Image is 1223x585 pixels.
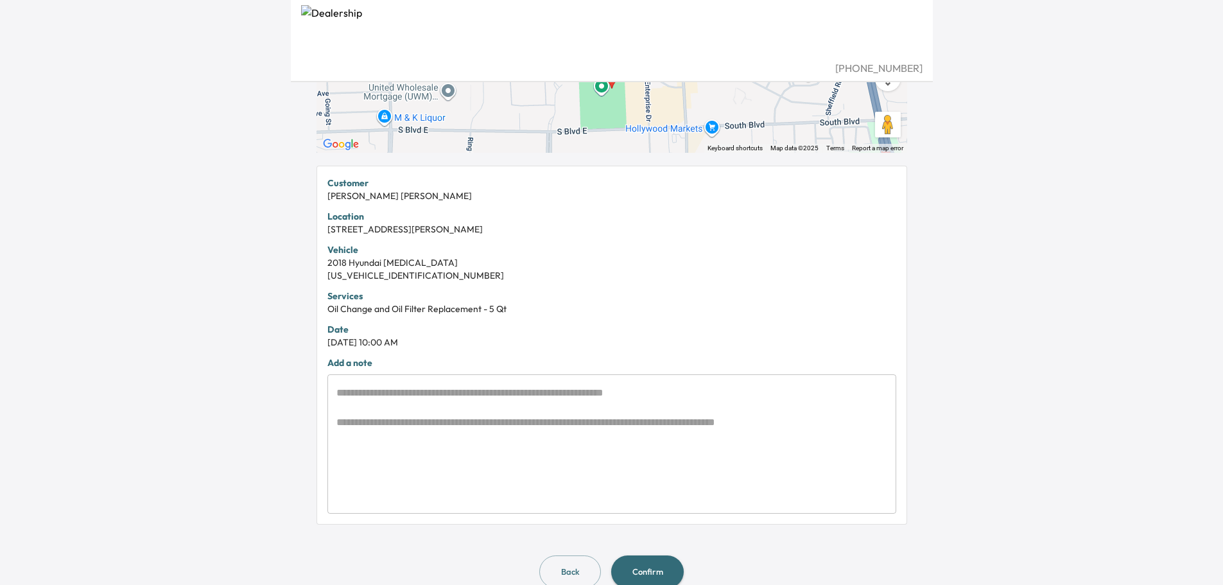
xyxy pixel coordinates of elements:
[320,136,362,153] a: Open this area in Google Maps (opens a new window)
[327,256,896,269] div: 2018 Hyundai [MEDICAL_DATA]
[327,336,896,349] div: [DATE] 10:00 AM
[875,112,901,137] button: Drag Pegman onto the map to open Street View
[327,324,349,335] strong: Date
[770,144,819,152] span: Map data ©2025
[327,211,364,222] strong: Location
[320,136,362,153] img: Google
[327,244,358,256] strong: Vehicle
[327,177,369,189] strong: Customer
[327,357,372,369] strong: Add a note
[852,144,903,152] a: Report a map error
[327,302,896,315] div: Oil Change and Oil Filter Replacement - 5 Qt
[327,269,896,282] div: [US_VEHICLE_IDENTIFICATION_NUMBER]
[826,144,844,152] a: Terms
[327,189,896,202] div: [PERSON_NAME] [PERSON_NAME]
[327,223,896,236] div: [STREET_ADDRESS][PERSON_NAME]
[327,290,363,302] strong: Services
[301,60,923,76] div: [PHONE_NUMBER]
[301,5,923,60] img: Dealership
[707,144,763,153] button: Keyboard shortcuts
